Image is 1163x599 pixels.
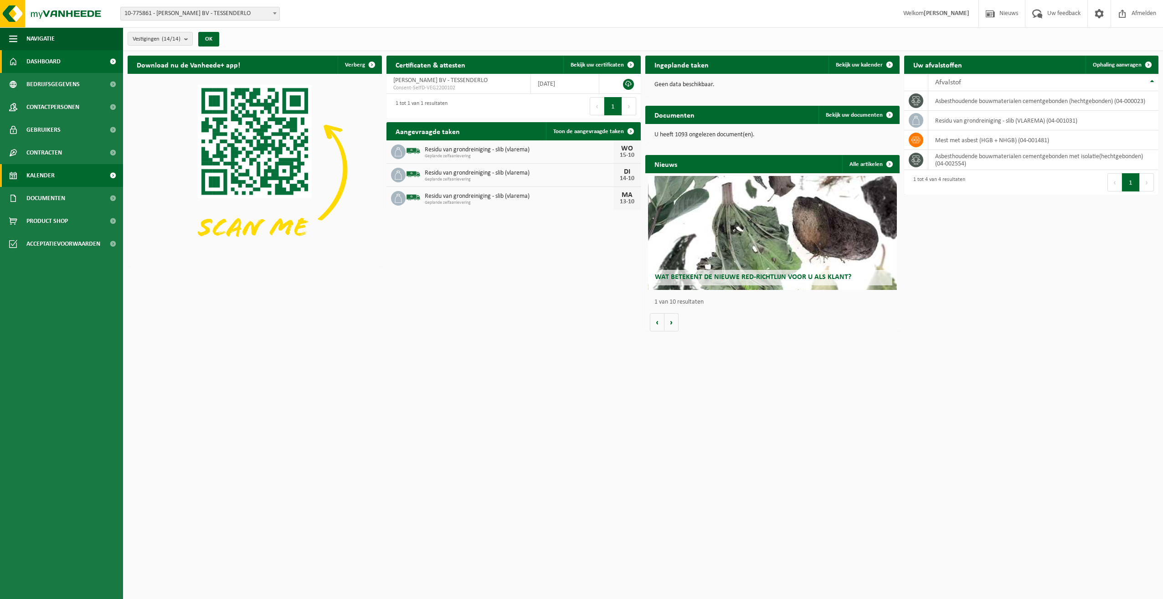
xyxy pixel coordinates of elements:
div: MA [618,191,636,199]
strong: [PERSON_NAME] [924,10,969,17]
p: Geen data beschikbaar. [654,82,890,88]
span: 10-775861 - YVES MAES BV - TESSENDERLO [120,7,280,21]
span: Residu van grondreiniging - slib (vlarema) [425,170,613,177]
p: U heeft 1093 ongelezen document(en). [654,132,890,138]
a: Ophaling aanvragen [1086,56,1158,74]
span: Verberg [345,62,365,68]
span: [PERSON_NAME] BV - TESSENDERLO [393,77,488,84]
button: Verberg [338,56,381,74]
div: WO [618,145,636,152]
a: Alle artikelen [842,155,899,173]
a: Bekijk uw kalender [829,56,899,74]
span: Ophaling aanvragen [1093,62,1142,68]
td: asbesthoudende bouwmaterialen cementgebonden met isolatie(hechtgebonden) (04-002554) [928,150,1158,170]
span: 10-775861 - YVES MAES BV - TESSENDERLO [121,7,279,20]
span: Contracten [26,141,62,164]
button: Next [622,97,636,115]
div: 1 tot 1 van 1 resultaten [391,96,448,116]
count: (14/14) [162,36,180,42]
td: [DATE] [531,74,599,94]
span: Geplande zelfaanlevering [425,200,613,206]
a: Bekijk uw documenten [818,106,899,124]
span: Documenten [26,187,65,210]
span: Dashboard [26,50,61,73]
button: Volgende [664,313,679,331]
span: Bedrijfsgegevens [26,73,80,96]
button: Vorige [650,313,664,331]
span: Contactpersonen [26,96,79,119]
h2: Nieuws [645,155,686,173]
img: Download de VHEPlus App [128,74,382,265]
div: 13-10 [618,199,636,205]
h2: Download nu de Vanheede+ app! [128,56,249,73]
h2: Documenten [645,106,704,124]
img: BL-SO-LV [406,143,421,159]
span: Wat betekent de nieuwe RED-richtlijn voor u als klant? [655,274,851,281]
h2: Certificaten & attesten [386,56,474,73]
span: Geplande zelfaanlevering [425,177,613,182]
span: Product Shop [26,210,68,232]
img: BL-SO-LV [406,190,421,205]
td: mest met asbest (HGB + NHGB) (04-001481) [928,130,1158,150]
span: Geplande zelfaanlevering [425,154,613,159]
a: Toon de aangevraagde taken [546,122,640,140]
td: residu van grondreiniging - slib (VLAREMA) (04-001031) [928,111,1158,130]
span: Consent-SelfD-VEG2200102 [393,84,524,92]
h2: Uw afvalstoffen [904,56,971,73]
span: Vestigingen [133,32,180,46]
span: Residu van grondreiniging - slib (vlarema) [425,146,613,154]
span: Kalender [26,164,55,187]
span: Afvalstof [935,79,961,86]
button: Next [1140,173,1154,191]
span: Navigatie [26,27,55,50]
h2: Ingeplande taken [645,56,718,73]
span: Residu van grondreiniging - slib (vlarema) [425,193,613,200]
a: Bekijk uw certificaten [563,56,640,74]
span: Bekijk uw kalender [836,62,883,68]
img: BL-SO-LV [406,166,421,182]
button: Vestigingen(14/14) [128,32,193,46]
button: 1 [1122,173,1140,191]
p: 1 van 10 resultaten [654,299,895,305]
h2: Aangevraagde taken [386,122,469,140]
div: 15-10 [618,152,636,159]
button: 1 [604,97,622,115]
button: Previous [1107,173,1122,191]
span: Gebruikers [26,119,61,141]
div: 14-10 [618,176,636,182]
span: Bekijk uw certificaten [571,62,624,68]
a: Wat betekent de nieuwe RED-richtlijn voor u als klant? [648,176,897,290]
button: OK [198,32,219,46]
div: 1 tot 4 van 4 resultaten [909,172,965,192]
button: Previous [590,97,604,115]
span: Bekijk uw documenten [826,112,883,118]
span: Toon de aangevraagde taken [553,129,624,134]
span: Acceptatievoorwaarden [26,232,100,255]
td: asbesthoudende bouwmaterialen cementgebonden (hechtgebonden) (04-000023) [928,91,1158,111]
div: DI [618,168,636,176]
